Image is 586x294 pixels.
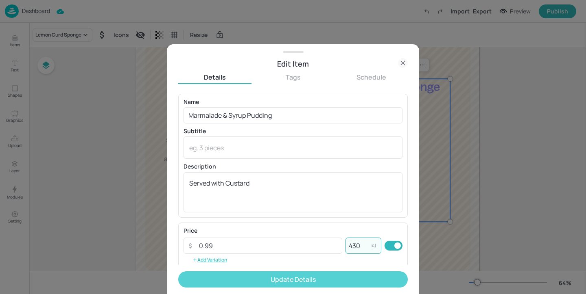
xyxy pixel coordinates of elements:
[189,179,397,205] textarea: Served with Custard
[194,238,342,254] input: 10
[184,254,236,266] button: Add Variation
[178,271,408,288] button: Update Details
[178,73,251,82] button: Details
[178,58,408,69] div: Edit Item
[184,99,402,105] p: Name
[372,243,376,249] p: kJ
[345,238,372,254] input: 429
[184,107,402,123] input: eg. Chicken Teriyaki Sushi Roll
[335,73,408,82] button: Schedule
[256,73,330,82] button: Tags
[184,164,402,169] p: Description
[184,228,197,233] p: Price
[184,128,402,134] p: Subtitle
